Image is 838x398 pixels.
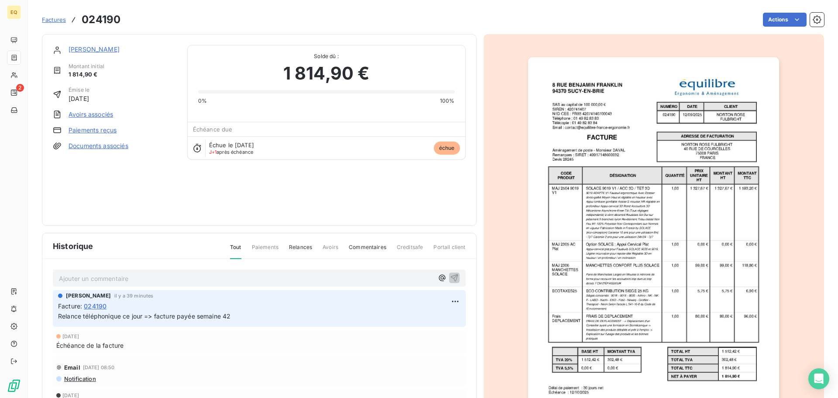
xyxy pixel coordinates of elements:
[58,312,230,320] span: Relance téléphonique ce jour => facture payée semaine 42
[69,70,104,79] span: 1 814,90 €
[209,142,254,149] span: Échue le [DATE]
[69,142,128,150] a: Documents associés
[323,243,338,258] span: Avoirs
[83,365,115,370] span: [DATE] 08:50
[763,13,807,27] button: Actions
[209,149,216,155] span: J+1
[7,5,21,19] div: EQ
[209,149,254,155] span: après échéance
[193,126,233,133] span: Échéance due
[349,243,386,258] span: Commentaires
[53,240,93,252] span: Historique
[440,97,455,105] span: 100%
[433,243,465,258] span: Portail client
[69,126,117,135] a: Paiements reçus
[62,393,79,398] span: [DATE]
[252,243,278,258] span: Paiements
[84,301,106,311] span: 024190
[434,142,460,155] span: échue
[16,84,24,92] span: 2
[62,334,79,339] span: [DATE]
[7,379,21,393] img: Logo LeanPay
[230,243,241,259] span: Tout
[69,86,89,94] span: Émise le
[69,110,113,119] a: Avoirs associés
[808,368,829,389] div: Open Intercom Messenger
[114,293,154,298] span: il y a 39 minutes
[69,62,104,70] span: Montant initial
[198,52,455,60] span: Solde dû :
[56,341,124,350] span: Échéance de la facture
[283,60,370,87] span: 1 814,90 €
[64,364,80,371] span: Email
[42,16,66,23] span: Factures
[289,243,312,258] span: Relances
[69,45,120,53] a: [PERSON_NAME]
[42,15,66,24] a: Factures
[82,12,120,28] h3: 024190
[69,94,89,103] span: [DATE]
[63,375,96,382] span: Notification
[397,243,423,258] span: Creditsafe
[198,97,207,105] span: 0%
[66,292,111,300] span: [PERSON_NAME]
[58,301,82,311] span: Facture :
